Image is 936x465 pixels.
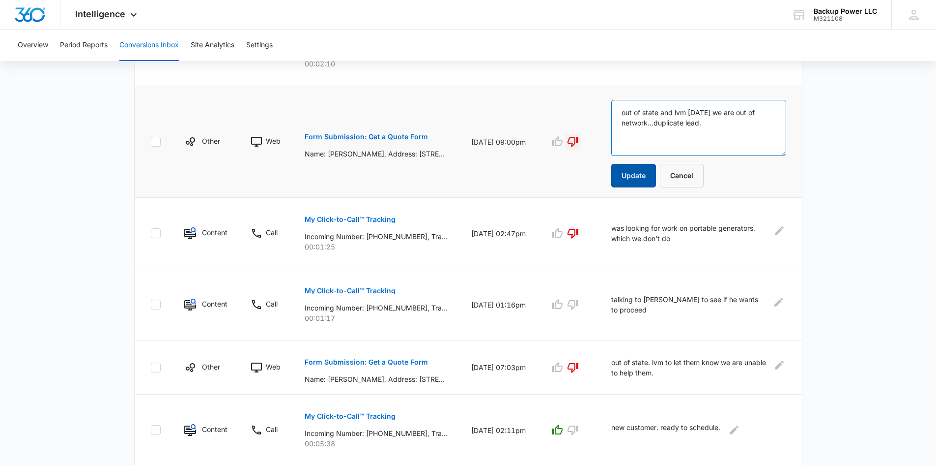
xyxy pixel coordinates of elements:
[305,242,448,252] p: 00:01:25
[611,422,720,438] p: new customer. ready to schedule.
[202,299,227,309] p: Content
[266,227,278,238] p: Call
[305,208,396,231] button: My Click-to-Call™ Tracking
[191,30,234,61] button: Site Analytics
[305,350,428,374] button: Form Submission: Get a Quote Form
[305,231,448,242] p: Incoming Number: [PHONE_NUMBER], Tracking Number: [PHONE_NUMBER], Ring To: [PHONE_NUMBER], Caller...
[772,294,786,310] button: Edit Comments
[305,374,448,384] p: Name: [PERSON_NAME], Address: [STREET_ADDRESS][US_STATE], Email: [EMAIL_ADDRESS][PERSON_NAME][DOM...
[18,30,48,61] button: Overview
[305,125,428,149] button: Form Submission: Get a Quote Form
[660,164,704,187] button: Cancel
[305,303,448,313] p: Incoming Number: [PHONE_NUMBER], Tracking Number: [PHONE_NUMBER], Ring To: [PHONE_NUMBER], Caller...
[459,341,538,395] td: [DATE] 07:03pm
[60,30,108,61] button: Period Reports
[305,59,448,69] p: 00:02:10
[119,30,179,61] button: Conversions Inbox
[305,133,428,140] p: Form Submission: Get a Quote Form
[266,136,281,146] p: Web
[611,164,656,187] button: Update
[202,136,220,146] p: Other
[305,149,448,159] p: Name: [PERSON_NAME], Address: [STREET_ADDRESS][US_STATE], Email: [EMAIL_ADDRESS][PERSON_NAME][DOM...
[459,198,538,269] td: [DATE] 02:47pm
[305,313,448,323] p: 00:01:17
[305,438,448,449] p: 00:05:38
[202,227,227,238] p: Content
[611,294,766,315] p: talking to [PERSON_NAME] to see if he wants to proceed
[305,359,428,366] p: Form Submission: Get a Quote Form
[266,299,278,309] p: Call
[305,404,396,428] button: My Click-to-Call™ Tracking
[773,223,786,239] button: Edit Comments
[202,424,227,434] p: Content
[266,362,281,372] p: Web
[611,100,786,156] textarea: out of state and lvm [DATE] we are out of network...duplicate lead.
[611,357,766,378] p: out of state. lvm to let them know we are unable to help them.
[773,357,786,373] button: Edit Comments
[305,428,448,438] p: Incoming Number: [PHONE_NUMBER], Tracking Number: [PHONE_NUMBER], Ring To: [PHONE_NUMBER], Caller...
[726,422,742,438] button: Edit Comments
[459,86,538,198] td: [DATE] 09:00pm
[305,216,396,223] p: My Click-to-Call™ Tracking
[202,362,220,372] p: Other
[246,30,273,61] button: Settings
[305,413,396,420] p: My Click-to-Call™ Tracking
[814,15,877,22] div: account id
[814,7,877,15] div: account name
[266,424,278,434] p: Call
[305,279,396,303] button: My Click-to-Call™ Tracking
[611,223,767,244] p: was looking for work on portable generators, which we don't do
[305,287,396,294] p: My Click-to-Call™ Tracking
[459,269,538,341] td: [DATE] 01:16pm
[75,9,125,19] span: Intelligence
